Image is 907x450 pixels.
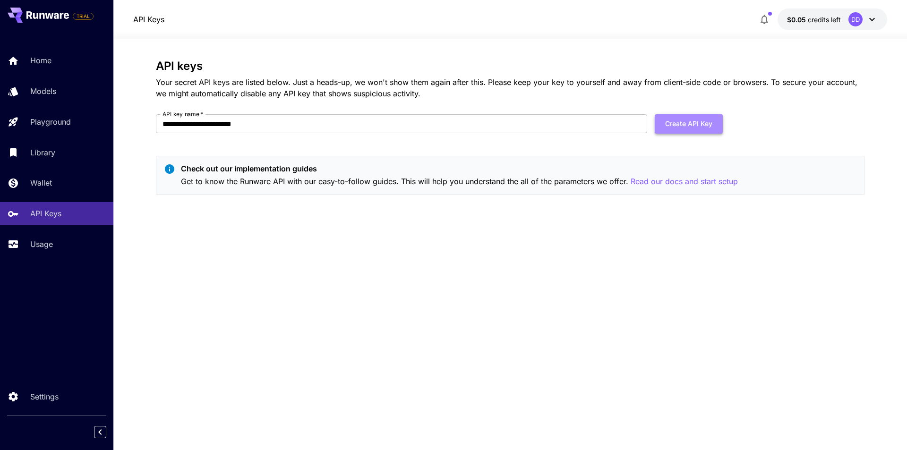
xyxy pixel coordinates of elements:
span: TRIAL [73,13,93,20]
span: credits left [808,16,841,24]
button: $0.05DD [778,8,887,30]
p: Get to know the Runware API with our easy-to-follow guides. This will help you understand the all... [181,176,738,187]
p: Playground [30,116,71,127]
p: Library [30,147,55,158]
p: Home [30,55,51,66]
button: Collapse sidebar [94,426,106,438]
button: Read our docs and start setup [631,176,738,187]
span: Add your payment card to enable full platform functionality. [73,10,94,22]
a: API Keys [133,14,164,25]
span: $0.05 [787,16,808,24]
p: Models [30,85,56,97]
div: $0.05 [787,15,841,25]
p: API Keys [30,208,61,219]
p: Wallet [30,177,52,188]
nav: breadcrumb [133,14,164,25]
h3: API keys [156,59,864,73]
div: DD [848,12,863,26]
p: Check out our implementation guides [181,163,738,174]
p: Usage [30,238,53,250]
label: API key name [163,110,203,118]
p: Settings [30,391,59,402]
div: Collapse sidebar [101,424,113,441]
button: Create API Key [655,114,723,134]
p: Your secret API keys are listed below. Just a heads-up, we won't show them again after this. Plea... [156,76,864,99]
